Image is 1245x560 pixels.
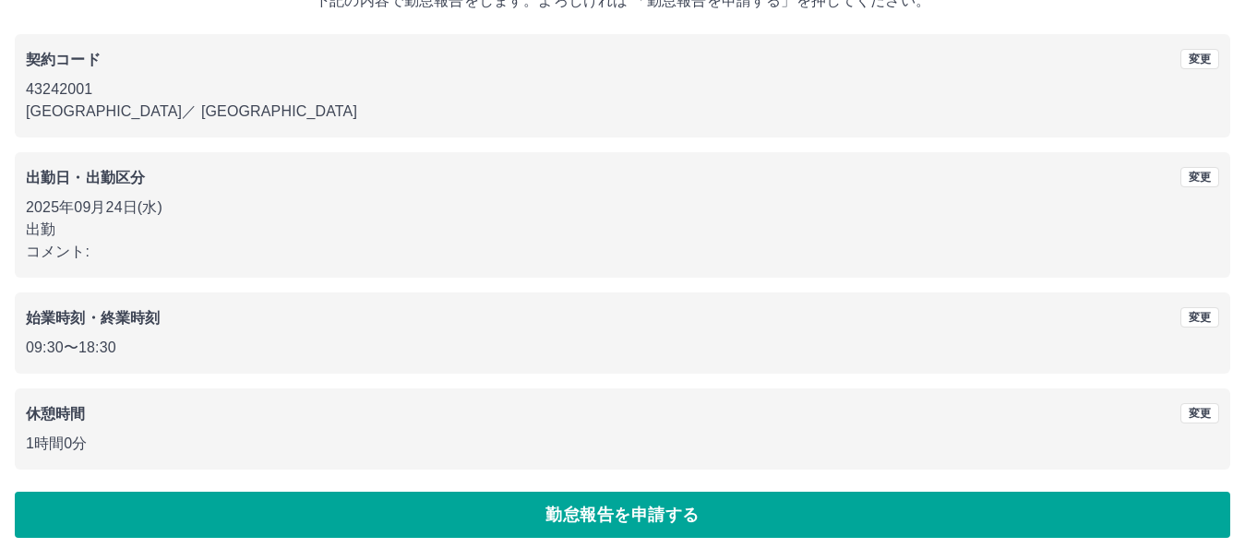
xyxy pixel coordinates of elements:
[26,52,101,67] b: 契約コード
[26,241,1219,263] p: コメント:
[26,78,1219,101] p: 43242001
[1180,403,1219,423] button: 変更
[26,101,1219,123] p: [GEOGRAPHIC_DATA] ／ [GEOGRAPHIC_DATA]
[26,170,145,185] b: 出勤日・出勤区分
[26,197,1219,219] p: 2025年09月24日(水)
[26,337,1219,359] p: 09:30 〜 18:30
[26,433,1219,455] p: 1時間0分
[1180,49,1219,69] button: 変更
[26,219,1219,241] p: 出勤
[26,310,160,326] b: 始業時刻・終業時刻
[1180,307,1219,328] button: 変更
[1180,167,1219,187] button: 変更
[15,492,1230,538] button: 勤怠報告を申請する
[26,406,86,422] b: 休憩時間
